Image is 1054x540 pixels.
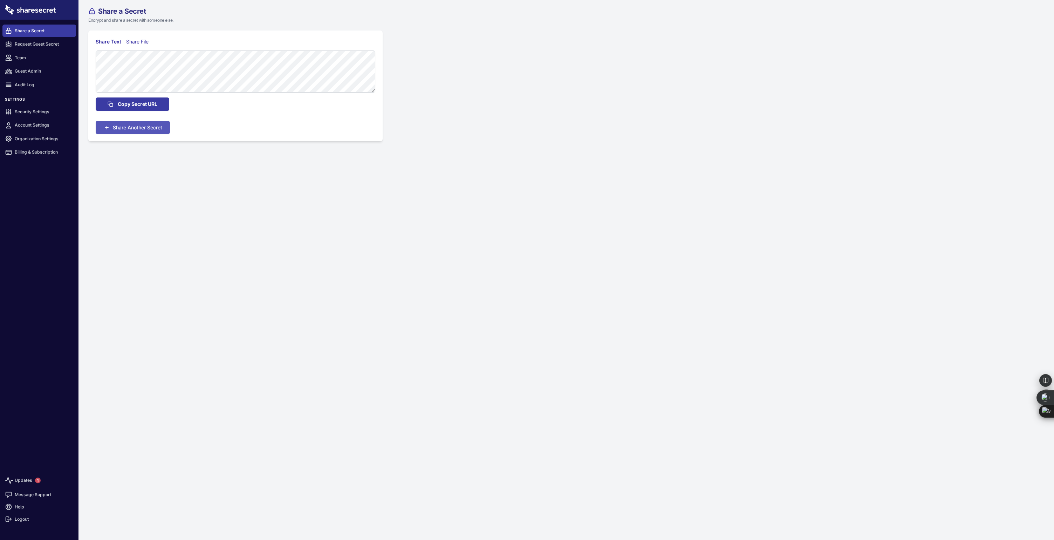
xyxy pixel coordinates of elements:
[2,79,76,91] a: Audit Log
[2,106,76,118] a: Security Settings
[96,97,169,111] button: Copy Secret URL
[98,8,146,15] span: Share a Secret
[126,38,152,46] div: Share File
[2,488,76,501] a: Message Support
[2,146,76,158] a: Billing & Subscription
[113,124,162,131] span: Share Another Secret
[2,119,76,131] a: Account Settings
[2,501,76,513] a: Help
[1019,505,1046,532] iframe: Drift Widget Chat Controller
[35,478,41,483] span: 1
[2,65,76,77] a: Guest Admin
[2,38,76,50] a: Request Guest Secret
[2,513,76,525] a: Logout
[96,38,121,46] div: Share Text
[88,17,422,23] p: Encrypt and share a secret with someone else.
[2,472,76,488] a: Updates1
[2,52,76,64] a: Team
[2,97,76,104] h3: Settings
[118,100,157,108] span: Copy Secret URL
[2,133,76,145] a: Organization Settings
[96,121,170,134] button: Share Another Secret
[2,25,76,37] a: Share a Secret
